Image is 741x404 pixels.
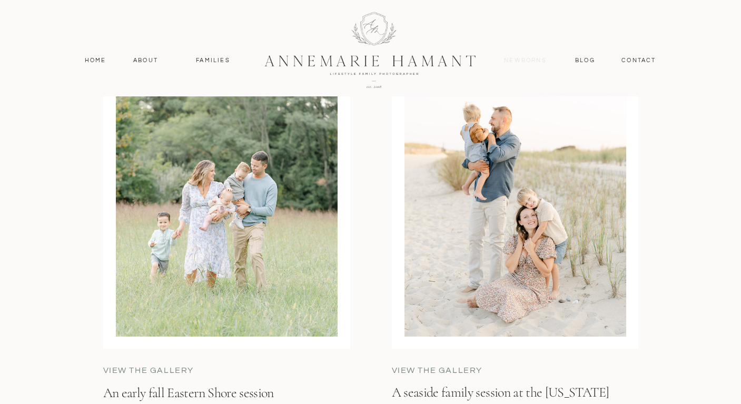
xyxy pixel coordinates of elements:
a: Blog [573,56,598,65]
a: View the gallery [103,364,262,377]
a: contact [616,56,662,65]
a: About [131,56,161,65]
a: Families [190,56,237,65]
a: Newborns [500,56,551,65]
a: Home [80,56,111,65]
a: view the gallery [392,364,550,377]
